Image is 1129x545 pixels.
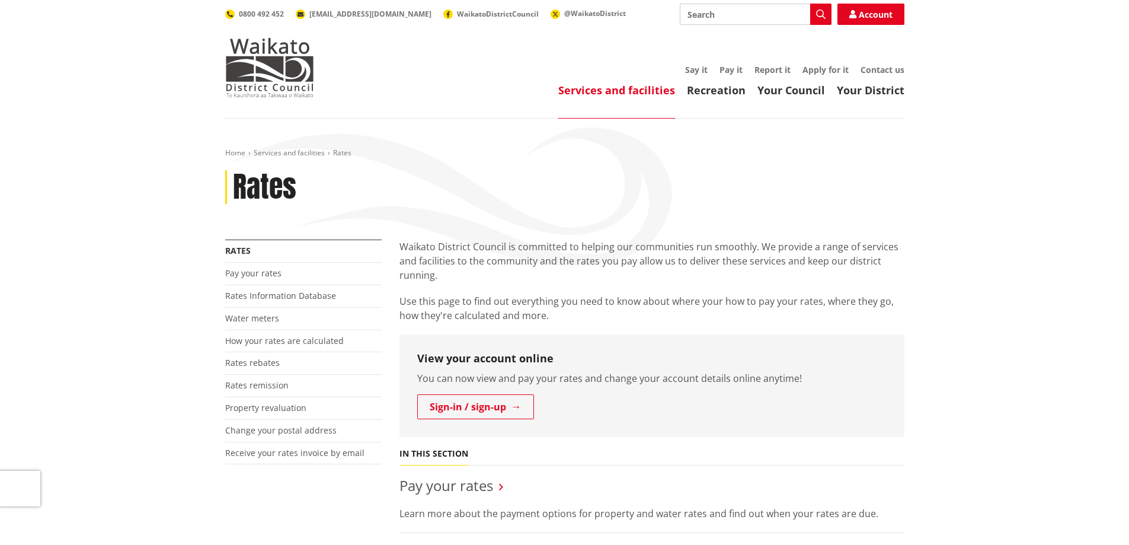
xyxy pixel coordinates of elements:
a: Rates rebates [225,357,280,368]
p: Use this page to find out everything you need to know about where your how to pay your rates, whe... [399,294,904,323]
a: Your Council [757,83,825,97]
a: @WaikatoDistrict [551,8,626,18]
a: Account [837,4,904,25]
span: WaikatoDistrictCouncil [457,9,539,19]
a: Property revaluation [225,402,306,413]
span: @WaikatoDistrict [564,8,626,18]
p: You can now view and pay your rates and change your account details online anytime! [417,371,887,385]
p: Learn more about the payment options for property and water rates and find out when your rates ar... [399,506,904,521]
span: Rates [333,148,351,158]
a: Pay it [719,64,743,75]
a: Your District [837,83,904,97]
a: Services and facilities [558,83,675,97]
a: Rates [225,245,251,256]
a: Say it [685,64,708,75]
a: Water meters [225,313,279,324]
a: Change your postal address [225,425,337,436]
h1: Rates [233,170,296,205]
h5: In this section [399,449,468,459]
a: Services and facilities [254,148,325,158]
a: Apply for it [802,64,849,75]
nav: breadcrumb [225,148,904,158]
a: Receive your rates invoice by email [225,447,364,458]
span: [EMAIL_ADDRESS][DOMAIN_NAME] [309,9,431,19]
img: Waikato District Council - Te Kaunihera aa Takiwaa o Waikato [225,38,314,97]
a: Home [225,148,245,158]
p: Waikato District Council is committed to helping our communities run smoothly. We provide a range... [399,240,904,282]
a: How your rates are calculated [225,335,344,346]
span: 0800 492 452 [239,9,284,19]
a: Recreation [687,83,746,97]
a: [EMAIL_ADDRESS][DOMAIN_NAME] [296,9,431,19]
a: Report it [754,64,791,75]
a: 0800 492 452 [225,9,284,19]
a: Sign-in / sign-up [417,394,534,419]
a: Pay your rates [225,267,282,279]
a: Contact us [861,64,904,75]
a: Rates remission [225,380,289,391]
a: WaikatoDistrictCouncil [443,9,539,19]
input: Search input [680,4,831,25]
a: Rates Information Database [225,290,336,301]
a: Pay your rates [399,476,493,495]
h3: View your account online [417,352,887,365]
